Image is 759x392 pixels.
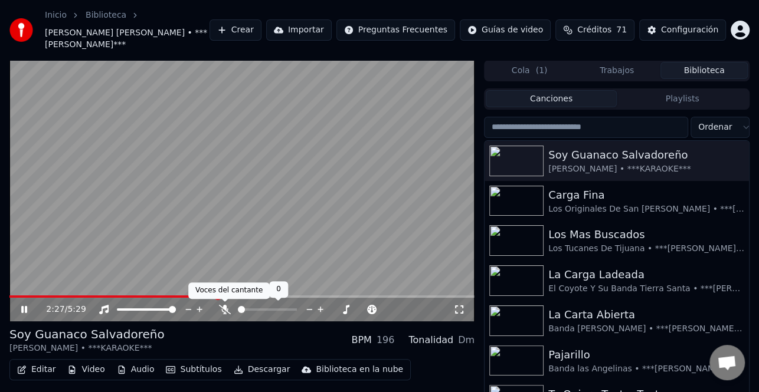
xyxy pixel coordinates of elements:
button: Configuración [639,19,726,41]
div: Soy Guanaco Salvadoreño [9,326,165,342]
span: ( 1 ) [535,65,547,77]
div: Los Originales De San [PERSON_NAME] • ***[PERSON_NAME] Hn*** [548,203,744,215]
div: Dm [458,333,475,347]
button: Biblioteca [660,62,748,79]
span: Ordenar [698,121,732,133]
div: / [46,304,74,315]
span: 71 [616,24,627,36]
a: Inicio [45,9,67,21]
div: Pajarillo [548,347,744,363]
nav: breadcrumb [45,9,210,51]
span: [PERSON_NAME] [PERSON_NAME] • ***[PERSON_NAME]*** [45,27,210,51]
span: 5:29 [67,304,86,315]
div: 0 [269,281,288,298]
div: La Carta Abierta [548,307,744,323]
div: Configuración [661,24,718,36]
div: 196 [377,333,395,347]
div: Carga Fina [548,187,744,203]
div: Banda las Angelinas • ***[PERSON_NAME] Hn*** [548,363,744,375]
button: Playlists [617,90,748,107]
button: Importar [266,19,332,41]
button: Video [63,361,109,378]
a: Biblioteca [86,9,126,21]
button: Descargar [229,361,295,378]
span: Créditos [577,24,611,36]
div: Los Mas Buscados [548,226,744,243]
img: youka [9,18,33,42]
button: Canciones [486,90,617,107]
div: Biblioteca en la nube [316,364,403,375]
div: Tonalidad [408,333,453,347]
div: Soy Guanaco Salvadoreño [548,147,744,163]
span: 2:27 [46,304,64,315]
button: Preguntas Frecuentes [336,19,455,41]
button: Crear [210,19,261,41]
div: Voces del cantante [188,282,270,299]
button: Audio [112,361,159,378]
div: Banda [PERSON_NAME] • ***[PERSON_NAME] Hn*** [548,323,744,335]
div: Chat abierto [709,345,745,380]
div: BPM [351,333,371,347]
div: El Coyote Y Su Banda Tierra Santa • ***[PERSON_NAME] Karaokes Hn**** [548,283,744,295]
div: La Carga Ladeada [548,266,744,283]
button: Cola [486,62,573,79]
button: Guías de video [460,19,551,41]
button: Subtítulos [161,361,226,378]
button: Trabajos [573,62,660,79]
button: Editar [12,361,60,378]
button: Créditos71 [555,19,634,41]
div: Los Tucanes De Tijuana • ***[PERSON_NAME] Hn*** [548,243,744,255]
